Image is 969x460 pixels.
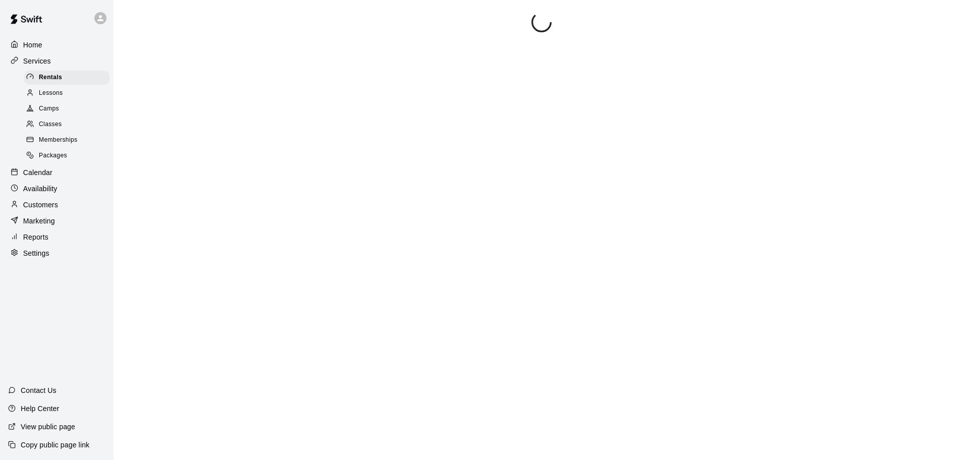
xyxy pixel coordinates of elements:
span: Camps [39,104,59,114]
div: Classes [24,118,110,132]
a: Services [8,53,105,69]
a: Settings [8,246,105,261]
a: Customers [8,197,105,212]
p: Contact Us [21,385,57,395]
div: Packages [24,149,110,163]
p: Reports [23,232,48,242]
p: Home [23,40,42,50]
p: Copy public page link [21,440,89,450]
span: Lessons [39,88,63,98]
a: Rentals [24,70,114,85]
p: Services [23,56,51,66]
span: Classes [39,120,62,130]
p: Help Center [21,404,59,414]
span: Memberships [39,135,77,145]
p: Customers [23,200,58,210]
span: Packages [39,151,67,161]
p: Settings [23,248,49,258]
a: Camps [24,101,114,117]
div: Memberships [24,133,110,147]
div: Rentals [24,71,110,85]
p: Availability [23,184,58,194]
p: Marketing [23,216,55,226]
a: Calendar [8,165,105,180]
a: Lessons [24,85,114,101]
div: Camps [24,102,110,116]
a: Availability [8,181,105,196]
a: Memberships [24,133,114,148]
a: Classes [24,117,114,133]
p: View public page [21,422,75,432]
p: Calendar [23,167,52,178]
a: Reports [8,229,105,245]
span: Rentals [39,73,62,83]
a: Packages [24,148,114,164]
a: Home [8,37,105,52]
a: Marketing [8,213,105,228]
div: Lessons [24,86,110,100]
